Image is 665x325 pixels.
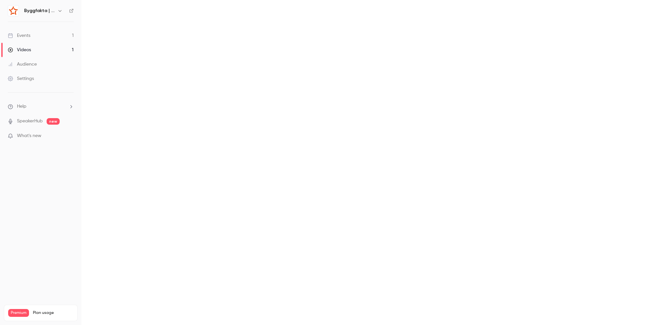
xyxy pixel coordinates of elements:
[24,8,55,14] h6: Byggfakta | Powered by Hubexo
[17,103,26,110] span: Help
[8,75,34,82] div: Settings
[33,310,73,316] span: Plan usage
[47,118,60,125] span: new
[8,6,19,16] img: Byggfakta | Powered by Hubexo
[8,103,74,110] li: help-dropdown-opener
[8,309,29,317] span: Premium
[8,47,31,53] div: Videos
[8,61,37,68] div: Audience
[17,118,43,125] a: SpeakerHub
[8,32,30,39] div: Events
[17,132,41,139] span: What's new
